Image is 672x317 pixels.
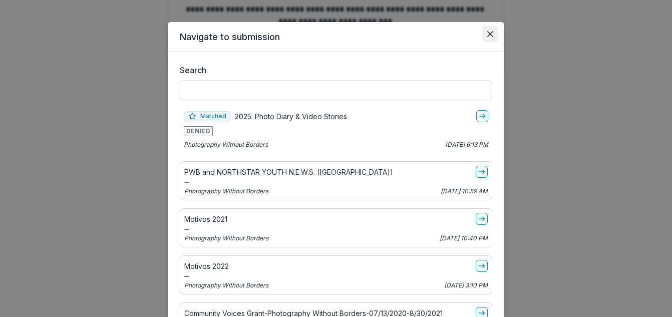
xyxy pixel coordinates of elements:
[235,111,347,122] p: 2025: Photo Diary & Video Stories
[184,167,393,177] p: PWB and NORTHSTAR YOUTH N.E.W.S. ([GEOGRAPHIC_DATA])
[476,213,488,225] a: go-to
[168,22,504,52] header: Navigate to submission
[180,64,486,76] label: Search
[476,166,488,178] a: go-to
[184,214,227,224] p: Motivos 2021
[440,234,488,243] p: [DATE] 10:40 PM
[441,187,488,196] p: [DATE] 10:59 AM
[476,110,488,122] a: go-to
[184,126,213,136] span: DENIED
[184,187,268,196] p: Photography Without Borders
[184,140,268,149] p: Photography Without Borders
[444,281,488,290] p: [DATE] 3:10 PM
[184,111,231,121] span: Matched
[482,26,498,42] button: Close
[184,234,268,243] p: Photography Without Borders
[445,140,488,149] p: [DATE] 6:13 PM
[184,281,268,290] p: Photography Without Borders
[476,260,488,272] a: go-to
[184,261,229,271] p: Motivos 2022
